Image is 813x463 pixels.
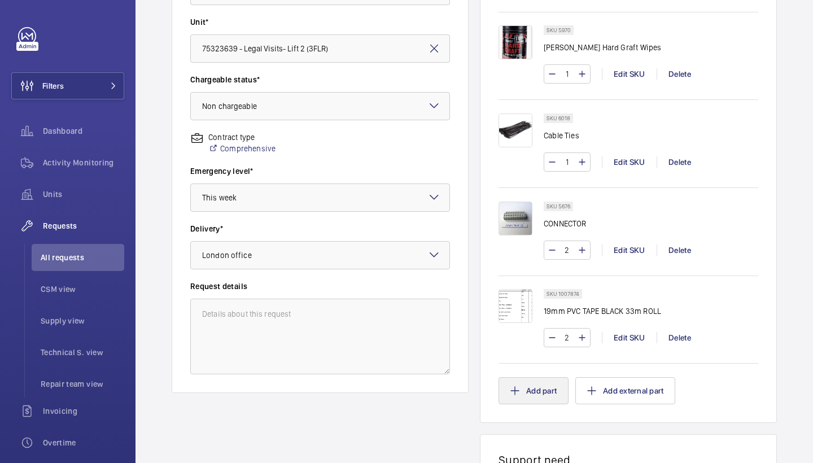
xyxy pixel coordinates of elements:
div: Edit SKU [602,156,657,168]
a: Comprehensive [208,143,276,154]
p: SKU 6018 [547,116,570,120]
div: Edit SKU [602,68,657,80]
p: SKU 5676 [547,204,570,208]
span: Supply view [41,315,124,326]
button: Filters [11,72,124,99]
span: Technical S. view [41,347,124,358]
span: Non chargeable [202,102,257,111]
div: Delete [657,68,702,80]
img: 2sM_xl342cwFhkZwFngzchuu0EayRDX_2Inn6HzMe1-Lg3Jm.png [499,289,532,323]
img: rW7nSUeqOM0-i0PgaUFrJyIEmc3Yx0C8a_Mmiol3968pZ0aF.png [499,25,532,59]
span: All requests [41,252,124,263]
p: 19mm PVC TAPE BLACK 33m ROLL [544,305,661,317]
img: XJNoaED78DNLlNJkwn-k4Zk62XIa8gSbLPUf4Se-wtFx5Taz.png [499,202,532,235]
p: CONNECTOR [544,218,587,229]
input: Enter unit [190,34,450,63]
span: London office [202,251,252,260]
p: [PERSON_NAME] Hard Graft Wipes [544,42,661,53]
div: Delete [657,332,702,343]
span: Repair team view [41,378,124,390]
div: Delete [657,156,702,168]
p: Cable Ties [544,130,580,141]
p: SKU 1007874 [547,292,579,296]
div: Delete [657,244,702,256]
img: GN84tD-REt4zH7CazG-VuTgPcodgI51JaAT5Q_LDwWCT7Y5A.png [499,113,532,147]
button: Add external part [575,377,675,404]
span: Invoicing [43,405,124,417]
label: Unit* [190,16,450,28]
span: Activity Monitoring [43,157,124,168]
div: Edit SKU [602,244,657,256]
span: Requests [43,220,124,231]
div: Edit SKU [602,332,657,343]
span: Units [43,189,124,200]
label: Emergency level* [190,165,450,177]
span: Filters [42,80,64,91]
span: Dashboard [43,125,124,137]
label: Delivery* [190,223,450,234]
span: This week [202,193,237,202]
p: SKU 5970 [547,28,571,32]
span: CSM view [41,283,124,295]
p: Contract type [208,132,276,143]
span: Overtime [43,437,124,448]
label: Chargeable status* [190,74,450,85]
label: Request details [190,281,450,292]
button: Add part [499,377,569,404]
